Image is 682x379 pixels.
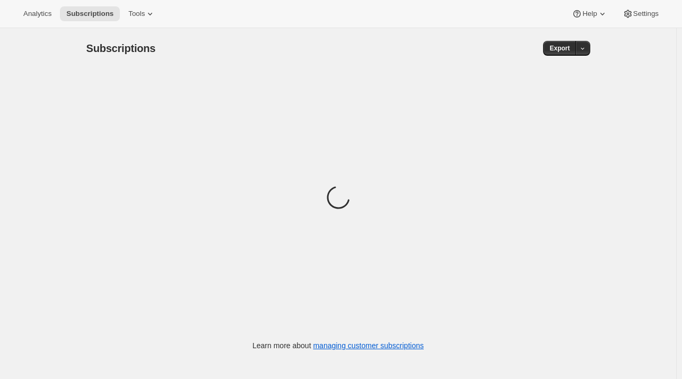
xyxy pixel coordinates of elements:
[17,6,58,21] button: Analytics
[565,6,614,21] button: Help
[128,10,145,18] span: Tools
[60,6,120,21] button: Subscriptions
[633,10,659,18] span: Settings
[549,44,570,53] span: Export
[313,341,424,350] a: managing customer subscriptions
[543,41,576,56] button: Export
[66,10,113,18] span: Subscriptions
[616,6,665,21] button: Settings
[23,10,51,18] span: Analytics
[122,6,162,21] button: Tools
[582,10,597,18] span: Help
[252,340,424,351] p: Learn more about
[86,42,156,54] span: Subscriptions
